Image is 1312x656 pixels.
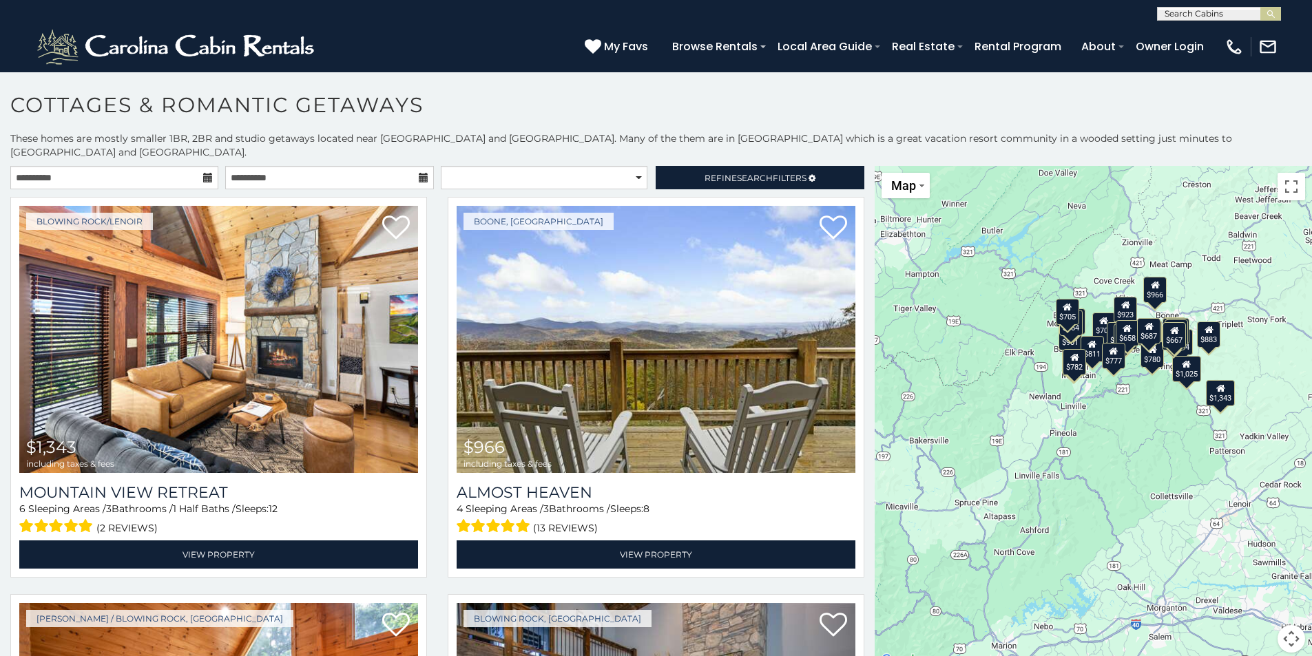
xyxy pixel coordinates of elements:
div: $883 [1197,321,1220,348]
div: $805 [1107,322,1131,348]
span: (2 reviews) [96,519,158,537]
div: $901 [1059,324,1082,350]
div: $919 [1163,317,1186,343]
div: Sleeping Areas / Bathrooms / Sleeps: [457,502,855,537]
a: Mountain View Retreat [19,483,418,502]
span: Refine Filters [705,173,806,183]
a: Almost Heaven $966 including taxes & fees [457,206,855,473]
div: $664 [1059,309,1083,335]
a: Add to favorites [820,214,847,243]
div: $966 [1144,277,1167,303]
img: White-1-2.png [34,26,320,67]
div: $574 [1139,319,1163,346]
span: Map [891,178,916,193]
a: [PERSON_NAME] / Blowing Rock, [GEOGRAPHIC_DATA] [26,610,293,627]
span: 8 [643,502,649,515]
span: 6 [19,502,25,515]
a: Mountain View Retreat $1,343 including taxes & fees [19,206,418,473]
div: $923 [1114,297,1138,323]
img: Mountain View Retreat [19,206,418,473]
div: $661 [1114,323,1138,349]
div: $780 [1141,341,1165,367]
div: $687 [1138,318,1161,344]
a: Add to favorites [820,611,847,640]
a: Blowing Rock/Lenoir [26,213,153,230]
span: 12 [269,502,278,515]
a: Rental Program [968,34,1068,59]
span: including taxes & fees [26,459,114,468]
span: Search [737,173,773,183]
span: 1 Half Baths / [173,502,236,515]
img: phone-regular-white.png [1225,37,1244,56]
a: Real Estate [885,34,961,59]
span: (13 reviews) [533,519,598,537]
div: $884 [1170,328,1194,355]
a: My Favs [585,38,652,56]
div: $811 [1081,336,1104,362]
img: mail-regular-white.png [1258,37,1278,56]
a: Add to favorites [382,214,410,243]
div: $705 [1056,299,1079,325]
span: 3 [543,502,549,515]
div: $704 [1092,313,1116,339]
a: Local Area Guide [771,34,879,59]
div: $1,025 [1172,356,1201,382]
span: My Favs [604,38,648,55]
a: Boone, [GEOGRAPHIC_DATA] [464,213,614,230]
div: Sleeping Areas / Bathrooms / Sleeps: [19,502,418,537]
a: Browse Rentals [665,34,764,59]
div: $1,343 [1207,379,1236,405]
img: Almost Heaven [457,206,855,473]
span: 4 [457,502,463,515]
a: Owner Login [1129,34,1211,59]
a: View Property [19,540,418,569]
a: Almost Heaven [457,483,855,502]
button: Change map style [882,173,930,198]
div: $658 [1116,320,1139,346]
div: $743 [1162,324,1185,350]
div: $875 [1165,319,1189,346]
a: Blowing Rock, [GEOGRAPHIC_DATA] [464,610,652,627]
div: $777 [1102,343,1125,369]
span: $1,343 [26,437,76,457]
span: including taxes & fees [464,459,552,468]
button: Toggle fullscreen view [1278,173,1305,200]
span: $966 [464,437,505,457]
a: RefineSearchFilters [656,166,864,189]
span: 3 [106,502,112,515]
a: About [1074,34,1123,59]
div: $782 [1063,349,1087,375]
button: Map camera controls [1278,625,1305,653]
div: $667 [1163,322,1187,348]
div: $713 [1166,318,1189,344]
a: Add to favorites [382,611,410,640]
a: View Property [457,540,855,569]
div: $771 [1062,349,1085,375]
